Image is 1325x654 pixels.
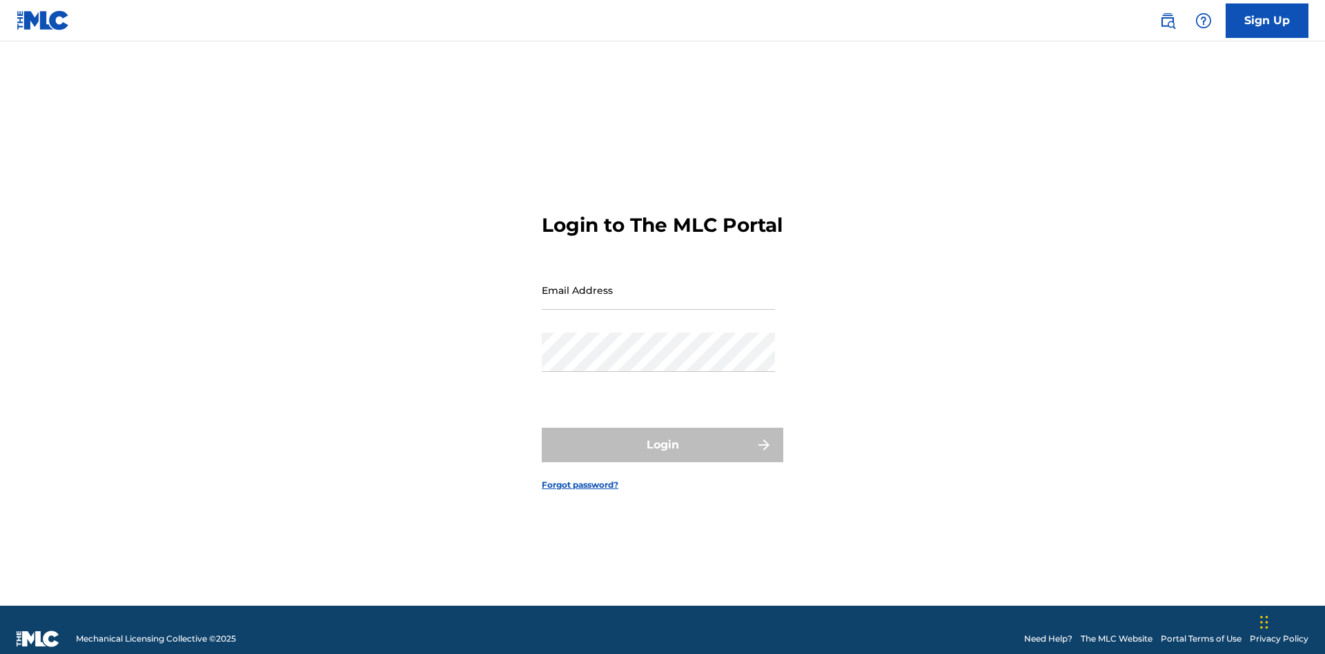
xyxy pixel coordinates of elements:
div: Help [1190,7,1217,34]
a: Portal Terms of Use [1161,633,1241,645]
a: The MLC Website [1081,633,1152,645]
a: Public Search [1154,7,1181,34]
span: Mechanical Licensing Collective © 2025 [76,633,236,645]
img: help [1195,12,1212,29]
a: Forgot password? [542,479,618,491]
div: Drag [1260,602,1268,643]
a: Privacy Policy [1250,633,1308,645]
h3: Login to The MLC Portal [542,213,783,237]
iframe: Chat Widget [1256,588,1325,654]
a: Need Help? [1024,633,1072,645]
img: search [1159,12,1176,29]
img: logo [17,631,59,647]
a: Sign Up [1226,3,1308,38]
img: MLC Logo [17,10,70,30]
